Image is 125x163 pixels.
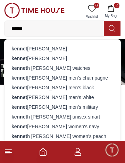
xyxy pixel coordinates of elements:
[9,63,116,73] div: h [PERSON_NAME] watches
[104,7,118,21] em: Minimize
[31,124,106,133] span: Chat with us now
[9,92,116,102] div: [PERSON_NAME] men's white
[7,115,118,142] div: Chat with us now
[83,3,101,21] a: 0Wishlist
[8,7,21,21] img: Company logo
[9,73,116,83] div: [PERSON_NAME] men's champagne
[11,95,27,100] strong: kennet
[83,14,101,19] span: Wishlist
[11,133,27,139] strong: kennet
[9,44,116,54] div: [PERSON_NAME]
[7,62,118,88] div: Timehousecompany
[9,112,116,122] div: h [PERSON_NAME] unisex smart
[11,75,27,81] strong: kennet
[11,114,27,120] strong: kennet
[101,3,121,21] button: 2My Bag
[9,102,116,112] div: [PERSON_NAME] men's military
[11,46,27,51] strong: kennet
[7,91,118,106] div: Find your dream watch—experts ready to assist!
[11,56,27,61] strong: kennet
[114,3,119,8] span: 2
[11,124,27,129] strong: kennet
[39,148,47,156] a: Home
[94,3,99,8] span: 0
[4,3,65,18] img: ...
[105,142,120,158] div: Chat Widget
[9,54,116,63] div: [PERSON_NAME]
[9,122,116,131] div: [PERSON_NAME] women's navy
[9,83,116,92] div: [PERSON_NAME] men's black
[11,65,27,71] strong: kennet
[11,104,27,110] strong: kennet
[11,85,27,90] strong: kennet
[9,131,116,141] div: h [PERSON_NAME] women's peach
[102,13,119,18] span: My Bag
